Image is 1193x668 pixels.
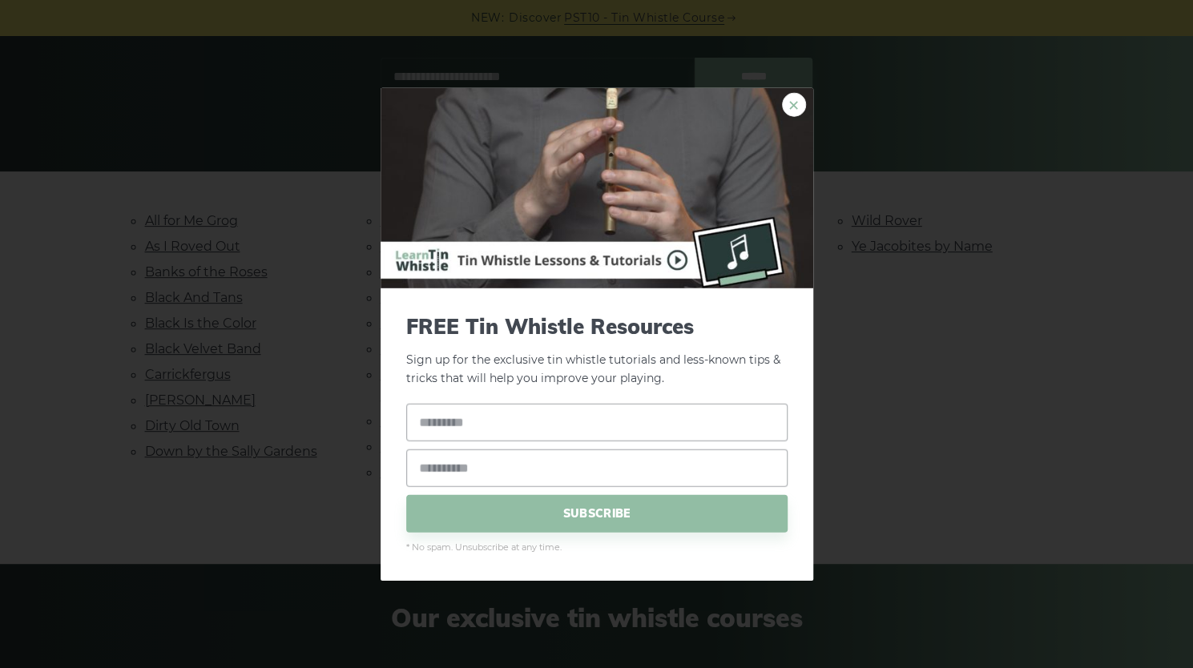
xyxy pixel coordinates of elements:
[406,540,788,554] span: * No spam. Unsubscribe at any time.
[406,494,788,532] span: SUBSCRIBE
[406,314,788,339] span: FREE Tin Whistle Resources
[406,314,788,388] p: Sign up for the exclusive tin whistle tutorials and less-known tips & tricks that will help you i...
[381,88,813,288] img: Tin Whistle Buying Guide Preview
[782,93,806,117] a: ×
